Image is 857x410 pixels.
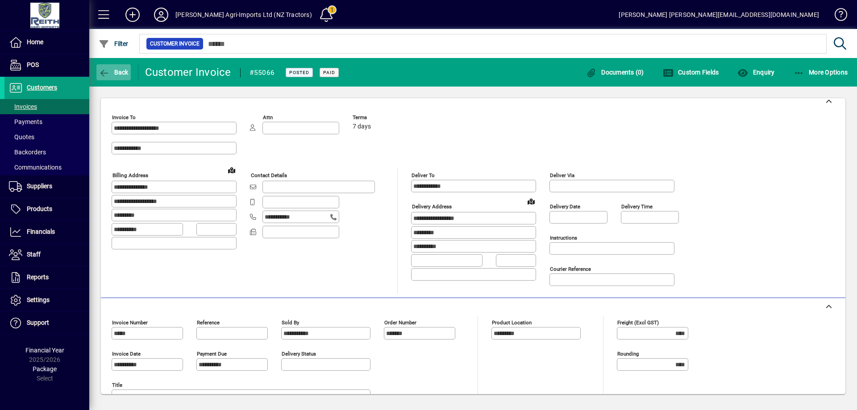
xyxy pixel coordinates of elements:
button: More Options [791,64,850,80]
mat-label: Order number [384,319,416,326]
mat-label: Freight (excl GST) [617,319,659,326]
span: Products [27,205,52,212]
span: Package [33,365,57,373]
mat-label: Invoice number [112,319,148,326]
div: [PERSON_NAME] Agri-Imports Ltd (NZ Tractors) [175,8,312,22]
button: Documents (0) [584,64,646,80]
a: Financials [4,221,89,243]
span: Communications [9,164,62,171]
span: Payments [9,118,42,125]
mat-label: Payment due [197,351,227,357]
mat-label: Reference [197,319,220,326]
span: Back [99,69,129,76]
span: Staff [27,251,41,258]
a: Communications [4,160,89,175]
span: Reports [27,273,49,281]
a: Reports [4,266,89,289]
mat-label: Product location [492,319,532,326]
span: Posted [289,70,309,75]
a: View on map [225,163,239,177]
a: Knowledge Base [828,2,846,31]
mat-label: Invoice To [112,114,136,120]
button: Custom Fields [661,64,721,80]
a: Products [4,198,89,220]
span: Custom Fields [663,69,719,76]
mat-label: Invoice date [112,351,141,357]
span: Quotes [9,133,34,141]
span: Customers [27,84,57,91]
button: Profile [147,7,175,23]
a: Staff [4,244,89,266]
a: Suppliers [4,175,89,198]
mat-label: Instructions [550,235,577,241]
mat-label: Title [112,382,122,388]
span: Suppliers [27,182,52,190]
app-page-header-button: Back [89,64,138,80]
span: Backorders [9,149,46,156]
a: Payments [4,114,89,129]
a: Invoices [4,99,89,114]
span: Customer Invoice [150,39,200,48]
span: Financial Year [25,347,64,354]
span: Filter [99,40,129,47]
span: Financials [27,228,55,235]
button: Enquiry [735,64,777,80]
mat-label: Sold by [282,319,299,326]
a: Backorders [4,145,89,160]
a: Support [4,312,89,334]
span: Home [27,38,43,46]
a: View on map [524,194,538,208]
button: Back [96,64,131,80]
mat-label: Rounding [617,351,639,357]
span: Documents (0) [586,69,644,76]
mat-label: Deliver via [550,172,574,178]
span: Support [27,319,49,326]
div: [PERSON_NAME] [PERSON_NAME][EMAIL_ADDRESS][DOMAIN_NAME] [619,8,819,22]
a: Settings [4,289,89,311]
span: Paid [323,70,335,75]
a: POS [4,54,89,76]
span: POS [27,61,39,68]
span: 7 days [353,123,371,130]
span: Settings [27,296,50,303]
mat-label: Delivery time [621,203,653,210]
span: Terms [353,115,406,120]
span: Invoices [9,103,37,110]
span: More Options [794,69,848,76]
mat-label: Courier Reference [550,266,591,272]
mat-label: Delivery date [550,203,580,210]
div: #55066 [250,66,275,80]
div: Customer Invoice [145,65,231,79]
button: Filter [96,36,131,52]
button: Add [118,7,147,23]
mat-label: Attn [263,114,273,120]
mat-label: Delivery status [282,351,316,357]
a: Quotes [4,129,89,145]
mat-label: Deliver To [412,172,435,178]
span: Enquiry [737,69,774,76]
a: Home [4,31,89,54]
